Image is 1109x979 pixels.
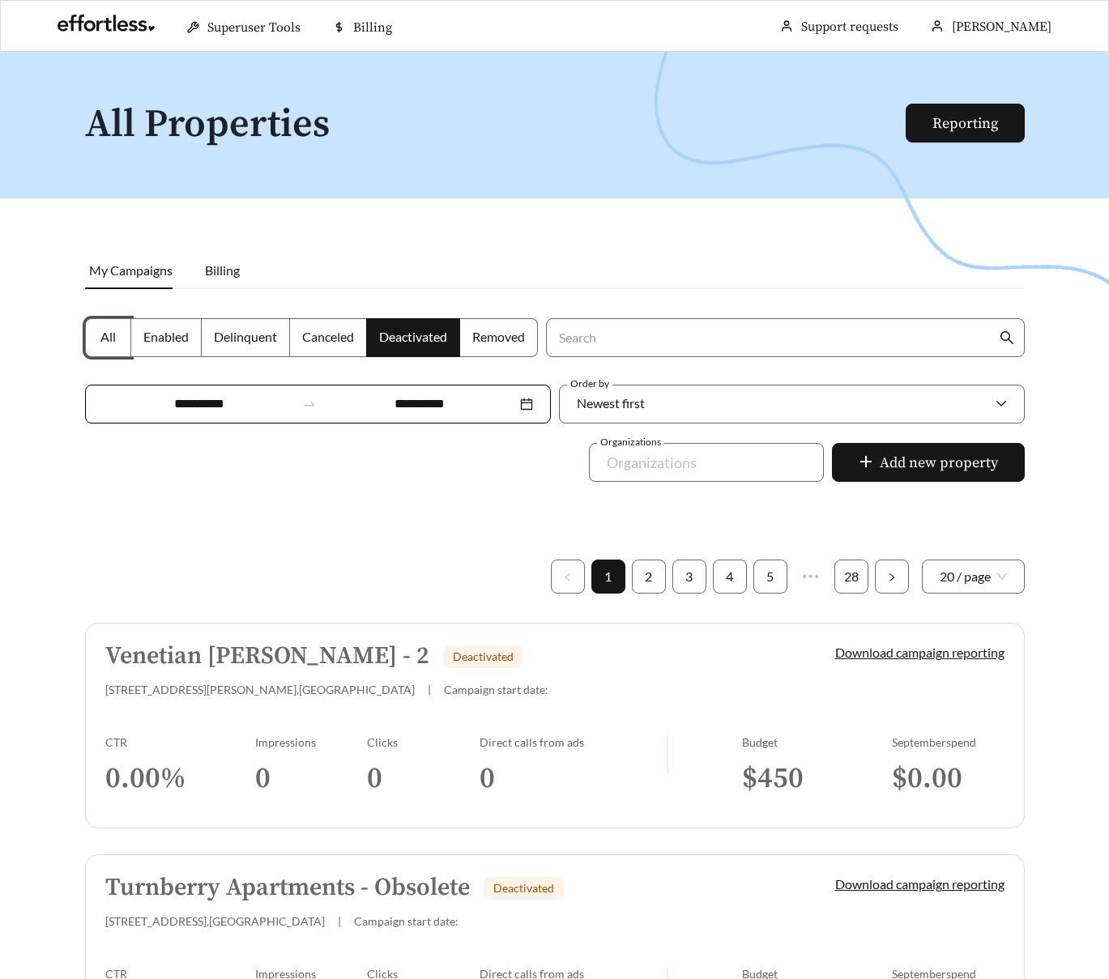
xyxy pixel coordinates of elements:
h3: $ 0.00 [892,760,1004,797]
h3: 0 [255,760,368,797]
h5: Venetian [PERSON_NAME] - 2 [105,643,429,670]
h3: 0 [367,760,480,797]
li: 3 [672,560,706,594]
button: Reporting [906,104,1025,143]
button: right [875,560,909,594]
div: Page Size [922,560,1025,594]
li: Next 5 Pages [794,560,828,594]
span: to [302,397,317,411]
span: Billing [353,19,392,36]
span: Canceled [302,329,354,344]
div: Clicks [367,735,480,749]
a: Venetian [PERSON_NAME] - 2Deactivated[STREET_ADDRESS][PERSON_NAME],[GEOGRAPHIC_DATA]|Campaign sta... [85,623,1025,828]
span: Billing [205,262,240,278]
span: [STREET_ADDRESS] , [GEOGRAPHIC_DATA] [105,914,325,928]
a: Reporting [932,114,998,133]
span: Deactivated [453,649,514,663]
span: | [428,683,431,696]
span: Campaign start date: [354,914,459,928]
span: [STREET_ADDRESS][PERSON_NAME] , [GEOGRAPHIC_DATA] [105,683,415,696]
span: search [1000,330,1014,345]
span: All [100,329,116,344]
li: 1 [591,560,625,594]
span: 20 / page [940,560,1007,593]
button: left [551,560,585,594]
span: | [338,914,341,928]
li: Previous Page [551,560,585,594]
a: 5 [754,560,787,593]
img: line [667,735,668,774]
div: September spend [892,735,1004,749]
a: 28 [835,560,868,593]
a: Download campaign reporting [835,645,1004,660]
div: Budget [742,735,892,749]
span: swap-right [302,397,317,411]
div: CTR [105,735,255,749]
h3: 0.00 % [105,760,255,797]
h5: Turnberry Apartments - Obsolete [105,875,470,901]
span: left [563,573,573,582]
li: 5 [753,560,787,594]
a: Support requests [801,19,898,35]
span: Enabled [143,329,189,344]
span: Campaign start date: [444,683,548,696]
span: Newest first [577,395,645,411]
a: Download campaign reporting [835,876,1004,892]
h3: $ 450 [742,760,892,797]
span: ••• [794,560,828,594]
a: 4 [714,560,746,593]
li: 4 [713,560,747,594]
div: Impressions [255,735,368,749]
a: 2 [633,560,665,593]
li: Next Page [875,560,909,594]
span: Add new property [880,452,998,474]
a: 1 [592,560,625,593]
span: Superuser Tools [207,19,301,36]
span: Deactivated [379,329,447,344]
span: plus [859,454,873,472]
h3: 0 [480,760,667,797]
span: My Campaigns [89,262,173,278]
a: 3 [673,560,706,593]
h1: All Properties [85,104,907,147]
span: Removed [472,329,525,344]
button: plusAdd new property [832,443,1025,482]
span: right [887,573,897,582]
span: Deactivated [493,881,554,895]
span: Delinquent [214,329,277,344]
div: Direct calls from ads [480,735,667,749]
li: 2 [632,560,666,594]
span: [PERSON_NAME] [952,19,1051,35]
li: 28 [834,560,868,594]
